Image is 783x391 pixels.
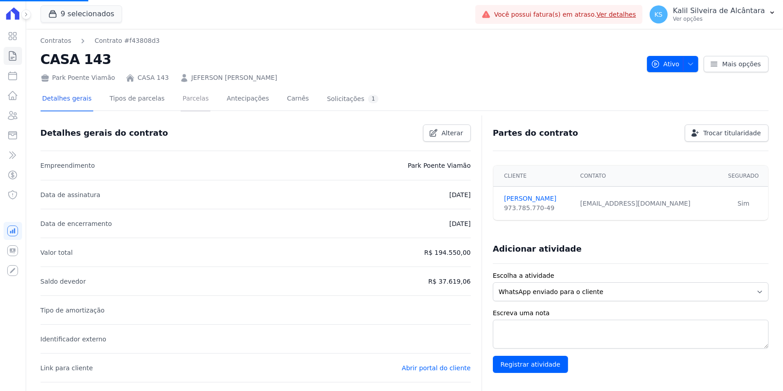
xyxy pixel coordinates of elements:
a: Mais opções [704,56,769,72]
th: Cliente [493,166,575,187]
p: [DATE] [449,189,470,200]
button: 9 selecionados [41,5,122,23]
a: Solicitações1 [325,87,381,111]
p: [DATE] [449,218,470,229]
p: Data de encerramento [41,218,112,229]
p: R$ 194.550,00 [424,247,471,258]
a: Contrato #f43808d3 [95,36,160,46]
p: Empreendimento [41,160,95,171]
span: Alterar [442,129,463,138]
th: Contato [575,166,719,187]
div: Park Poente Viamão [41,73,115,83]
td: Sim [719,187,768,221]
div: 973.785.770-49 [504,203,569,213]
p: Park Poente Viamão [408,160,471,171]
p: Ver opções [673,15,765,23]
p: Link para cliente [41,363,93,373]
p: Saldo devedor [41,276,86,287]
div: 1 [368,95,379,103]
div: Solicitações [327,95,379,103]
h3: Adicionar atividade [493,244,582,254]
p: Valor total [41,247,73,258]
span: Ativo [651,56,680,72]
input: Registrar atividade [493,356,568,373]
span: KS [655,11,663,18]
a: Antecipações [225,87,271,111]
nav: Breadcrumb [41,36,640,46]
h2: CASA 143 [41,49,640,69]
label: Escreva uma nota [493,308,769,318]
a: Ver detalhes [596,11,636,18]
a: Detalhes gerais [41,87,94,111]
a: Carnês [285,87,311,111]
nav: Breadcrumb [41,36,160,46]
span: Você possui fatura(s) em atraso. [494,10,636,19]
p: Data de assinatura [41,189,100,200]
p: Kalil Silveira de Alcântara [673,6,765,15]
a: Alterar [423,124,471,142]
p: Tipo de amortização [41,305,105,316]
a: JEFERSON [PERSON_NAME] [191,73,278,83]
a: Parcelas [181,87,210,111]
th: Segurado [719,166,768,187]
button: Ativo [647,56,699,72]
span: Mais opções [722,60,761,69]
h3: Partes do contrato [493,128,578,138]
a: [PERSON_NAME] [504,194,569,203]
a: Contratos [41,36,71,46]
a: CASA 143 [137,73,168,83]
label: Escolha a atividade [493,271,769,281]
h3: Detalhes gerais do contrato [41,128,168,138]
p: R$ 37.619,06 [428,276,470,287]
a: Trocar titularidade [685,124,769,142]
span: Trocar titularidade [703,129,761,138]
button: KS Kalil Silveira de Alcântara Ver opções [642,2,783,27]
a: Tipos de parcelas [108,87,166,111]
div: [EMAIL_ADDRESS][DOMAIN_NAME] [580,199,714,208]
a: Abrir portal do cliente [402,364,471,372]
p: Identificador externo [41,334,106,345]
